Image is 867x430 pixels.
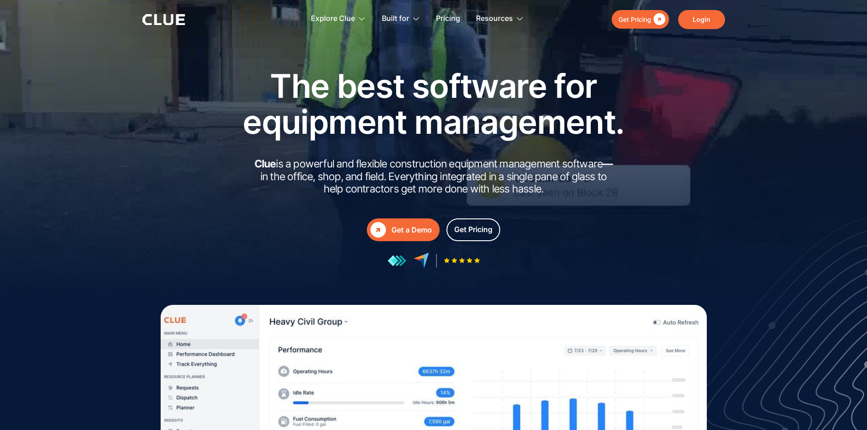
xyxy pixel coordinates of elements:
[436,5,460,33] a: Pricing
[367,218,440,241] a: Get a Demo
[619,14,651,25] div: Get Pricing
[603,157,613,170] strong: —
[476,5,524,33] div: Resources
[387,255,406,267] img: reviews at getapp
[446,218,500,241] a: Get Pricing
[678,10,725,29] a: Login
[229,68,639,140] h1: The best software for equipment management.
[612,10,669,29] a: Get Pricing
[370,222,386,238] div: 
[254,157,276,170] strong: Clue
[382,5,409,33] div: Built for
[382,5,420,33] div: Built for
[454,224,492,235] div: Get Pricing
[703,303,867,430] iframe: Chat Widget
[444,258,480,263] img: Five-star rating icon
[311,5,355,33] div: Explore Clue
[476,5,513,33] div: Resources
[391,224,432,236] div: Get a Demo
[413,253,429,268] img: reviews at capterra
[311,5,366,33] div: Explore Clue
[651,14,665,25] div: 
[252,158,616,196] h2: is a powerful and flexible construction equipment management software in the office, shop, and fi...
